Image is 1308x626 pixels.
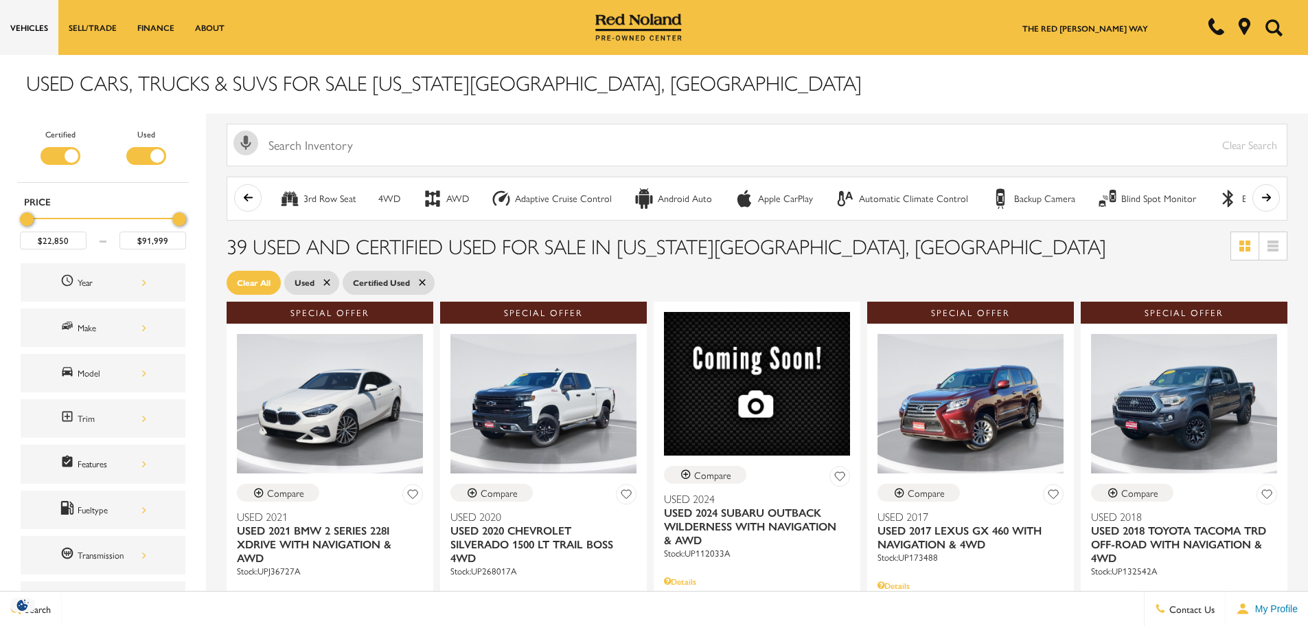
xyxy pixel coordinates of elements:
img: Red Noland Pre-Owned [595,14,682,41]
div: Trim [78,411,146,426]
button: scroll left [234,184,262,212]
div: Stock : UP268017A [450,565,636,577]
div: Filter by Vehicle Type [17,127,189,182]
span: Year [60,273,78,291]
div: Fueltype [78,502,146,517]
div: Price [20,208,186,249]
span: Used 2020 [450,510,626,524]
div: Features [78,456,146,471]
svg: Click to toggle on voice search [233,131,258,155]
label: Certified [45,127,76,141]
div: Minimum Price [20,212,34,226]
label: Used [137,127,155,141]
div: Compare [908,487,945,499]
button: Adaptive Cruise ControlAdaptive Cruise Control [483,184,619,213]
div: TrimTrim [21,399,185,438]
div: Compare [694,469,731,481]
span: Contact Us [1166,602,1215,616]
span: My Profile [1250,603,1298,614]
button: 3rd Row Seat3rd Row Seat [272,184,364,213]
span: Used [295,274,314,291]
div: Android Auto [634,188,654,209]
span: Used 2017 Lexus GX 460 With Navigation & 4WD [877,524,1053,551]
div: Backup Camera [990,188,1011,209]
div: FueltypeFueltype [21,491,185,529]
span: Used 2017 [877,510,1053,524]
span: Trim [60,410,78,427]
img: 2024 Subaru Outback Wilderness [664,312,850,456]
div: Adaptive Cruise Control [515,192,612,205]
div: AWD [446,192,469,205]
span: Features [60,455,78,473]
button: Apple CarPlayApple CarPlay [726,184,821,213]
div: MileageMileage [21,581,185,620]
div: AWD [422,188,443,209]
div: FeaturesFeatures [21,445,185,483]
button: Compare Vehicle [1091,484,1173,502]
button: Save Vehicle [1257,484,1277,509]
span: Used 2024 [664,492,840,506]
button: BluetoothBluetooth [1211,184,1289,213]
button: Save Vehicle [616,484,636,509]
div: Compare [267,487,304,499]
span: Clear All [237,274,271,291]
div: Automatic Climate Control [859,192,968,205]
span: 39 Used and Certified Used for Sale in [US_STATE][GEOGRAPHIC_DATA], [GEOGRAPHIC_DATA] [227,231,1106,260]
button: Automatic Climate ControlAutomatic Climate Control [827,184,976,213]
div: Adaptive Cruise Control [491,188,512,209]
div: Pricing Details - Used 2017 Lexus GX 460 With Navigation & 4WD [877,579,1064,592]
span: Fueltype [60,501,78,519]
div: Blind Spot Monitor [1121,192,1196,205]
button: Save Vehicle [1043,484,1064,509]
a: Used 2017Used 2017 Lexus GX 460 With Navigation & 4WD [877,510,1064,551]
div: Compare [1121,487,1158,499]
span: Used 2021 [237,510,413,524]
a: Used 2021Used 2021 BMW 2 Series 228i xDrive With Navigation & AWD [237,510,423,565]
div: Compare [481,487,518,499]
a: Used 2024Used 2024 Subaru Outback Wilderness With Navigation & AWD [664,492,850,547]
div: Apple CarPlay [758,192,813,205]
div: 4WD [378,192,400,205]
span: Used 2018 [1091,510,1267,524]
input: Search Inventory [227,124,1287,166]
div: Stock : UP132542A [1091,565,1277,577]
input: Minimum [20,232,87,249]
a: Used 2020Used 2020 Chevrolet Silverado 1500 LT Trail Boss 4WD [450,510,636,565]
button: Blind Spot MonitorBlind Spot Monitor [1090,184,1204,213]
div: Special Offer [227,302,433,324]
button: Compare Vehicle [450,484,533,502]
img: 2020 Chevrolet Silverado 1500 LT Trail Boss [450,334,636,473]
div: Backup Camera [1014,192,1075,205]
a: Red Noland Pre-Owned [595,19,682,32]
span: Used 2021 BMW 2 Series 228i xDrive With Navigation & AWD [237,524,413,565]
button: Save Vehicle [402,484,423,509]
section: Click to Open Cookie Consent Modal [7,598,38,612]
button: AWDAWD [415,184,477,213]
button: Android AutoAndroid Auto [626,184,720,213]
div: Automatic Climate Control [835,188,856,209]
div: Special Offer [1081,302,1287,324]
button: Compare Vehicle [877,484,960,502]
button: Open user profile menu [1226,592,1308,626]
img: 2021 BMW 2 Series 228i xDrive [237,334,423,473]
div: Bluetooth [1218,188,1239,209]
span: Used 2018 Toyota Tacoma TRD Off-Road With Navigation & 4WD [1091,524,1267,565]
button: scroll right [1252,184,1280,212]
input: Maximum [119,232,186,249]
div: Stock : UP173488 [877,551,1064,563]
div: Pricing Details - Used 2024 Subaru Outback Wilderness With Navigation & AWD [664,575,850,588]
span: Make [60,319,78,337]
a: Used 2018Used 2018 Toyota Tacoma TRD Off-Road With Navigation & 4WD [1091,510,1277,565]
div: ModelModel [21,354,185,392]
div: 3rd Row Seat [279,188,300,209]
div: Apple CarPlay [734,188,755,209]
div: Make [78,320,146,335]
div: TransmissionTransmission [21,536,185,574]
h5: Price [24,195,182,208]
div: MakeMake [21,309,185,347]
button: Backup CameraBackup Camera [983,184,1083,213]
button: Compare Vehicle [664,466,746,484]
div: Android Auto [658,192,712,205]
img: 2017 Lexus GX 460 [877,334,1064,473]
button: 4WD [371,184,408,213]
